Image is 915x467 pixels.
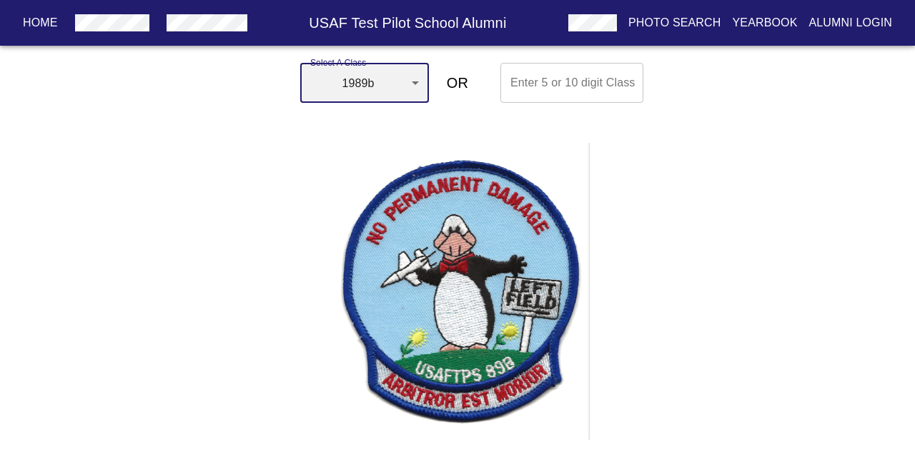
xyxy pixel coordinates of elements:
button: Photo Search [623,10,727,36]
h6: USAF Test Pilot School Alumni [253,11,563,34]
h6: OR [447,71,468,94]
p: Photo Search [628,14,721,31]
button: Home [17,10,64,36]
p: Yearbook [732,14,797,31]
div: 1989b [300,63,429,103]
button: Alumni Login [803,10,899,36]
img: 1989b [325,143,590,440]
button: Yearbook [726,10,803,36]
p: Alumni Login [809,14,893,31]
p: Home [23,14,58,31]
